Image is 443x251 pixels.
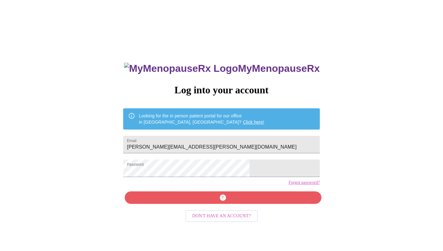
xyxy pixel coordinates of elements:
img: MyMenopauseRx Logo [124,63,238,74]
h3: Log into your account [123,84,320,96]
h3: MyMenopauseRx [124,63,320,74]
a: Click here! [243,120,264,125]
a: Don't have an account? [184,213,259,218]
span: Don't have an account? [192,212,251,220]
button: Don't have an account? [185,210,258,222]
div: Looking for the in person patient portal for our office in [GEOGRAPHIC_DATA], [GEOGRAPHIC_DATA]? [139,110,264,128]
a: Forgot password? [289,180,320,185]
